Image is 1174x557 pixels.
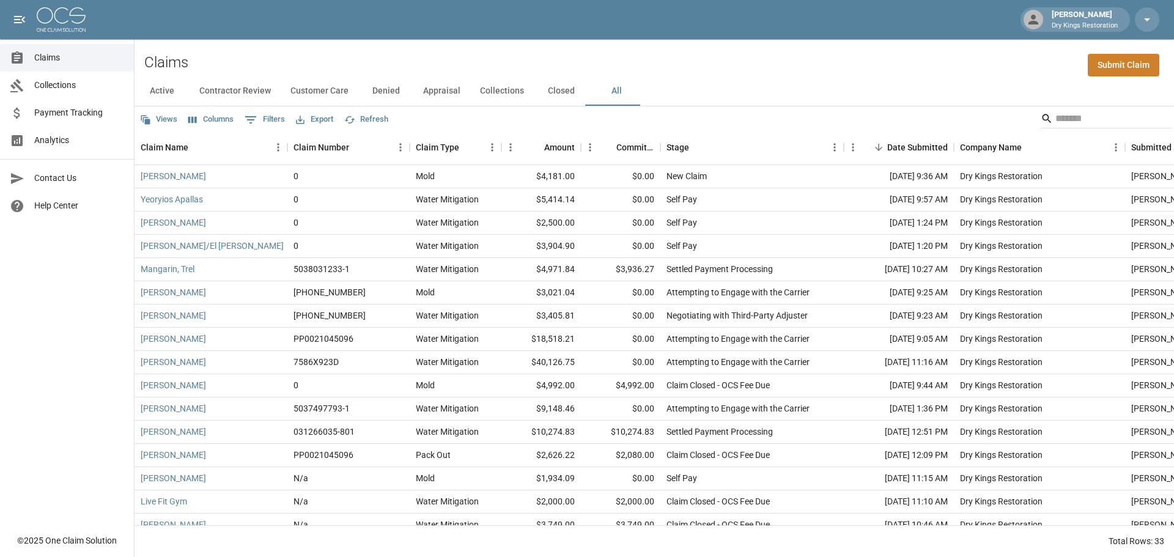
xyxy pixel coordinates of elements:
[416,402,479,415] div: Water Mitigation
[416,356,479,368] div: Water Mitigation
[293,356,339,368] div: 7586X923D
[581,374,660,397] div: $4,992.00
[34,134,124,147] span: Analytics
[844,165,954,188] div: [DATE] 9:36 AM
[616,130,654,164] div: Committed Amount
[844,188,954,212] div: [DATE] 9:57 AM
[844,351,954,374] div: [DATE] 11:16 AM
[1109,535,1164,547] div: Total Rows: 33
[960,263,1043,275] div: Dry Kings Restoration
[269,138,287,157] button: Menu
[870,139,887,156] button: Sort
[483,138,501,157] button: Menu
[141,286,206,298] a: [PERSON_NAME]
[960,286,1043,298] div: Dry Kings Restoration
[501,514,581,537] div: $3,749.00
[293,518,308,531] div: N/a
[37,7,86,32] img: ocs-logo-white-transparent.png
[544,130,575,164] div: Amount
[1047,9,1123,31] div: [PERSON_NAME]
[960,472,1043,484] div: Dry Kings Restoration
[413,76,470,106] button: Appraisal
[391,138,410,157] button: Menu
[581,138,599,157] button: Menu
[1107,138,1125,157] button: Menu
[666,495,770,507] div: Claim Closed - OCS Fee Due
[844,374,954,397] div: [DATE] 9:44 AM
[581,165,660,188] div: $0.00
[135,130,287,164] div: Claim Name
[1041,109,1172,131] div: Search
[954,130,1125,164] div: Company Name
[416,495,479,507] div: Water Mitigation
[581,258,660,281] div: $3,936.27
[141,356,206,368] a: [PERSON_NAME]
[141,193,203,205] a: Yeoryios Apallas
[960,495,1043,507] div: Dry Kings Restoration
[501,490,581,514] div: $2,000.00
[144,54,188,72] h2: Claims
[666,216,697,229] div: Self Pay
[341,110,391,129] button: Refresh
[581,328,660,351] div: $0.00
[666,170,707,182] div: New Claim
[141,379,206,391] a: [PERSON_NAME]
[666,263,773,275] div: Settled Payment Processing
[960,309,1043,322] div: Dry Kings Restoration
[581,188,660,212] div: $0.00
[416,170,435,182] div: Mold
[960,426,1043,438] div: Dry Kings Restoration
[844,514,954,537] div: [DATE] 10:46 AM
[190,76,281,106] button: Contractor Review
[293,333,353,345] div: PP0021045096
[844,421,954,444] div: [DATE] 12:51 PM
[135,76,1174,106] div: dynamic tabs
[416,130,459,164] div: Claim Type
[293,495,308,507] div: N/a
[844,490,954,514] div: [DATE] 11:10 AM
[501,281,581,304] div: $3,021.04
[34,51,124,64] span: Claims
[416,286,435,298] div: Mold
[141,333,206,345] a: [PERSON_NAME]
[242,110,288,130] button: Show filters
[17,534,117,547] div: © 2025 One Claim Solution
[470,76,534,106] button: Collections
[844,212,954,235] div: [DATE] 1:24 PM
[137,110,180,129] button: Views
[844,138,862,157] button: Menu
[689,139,706,156] button: Sort
[141,240,284,252] a: [PERSON_NAME]/El [PERSON_NAME]
[960,333,1043,345] div: Dry Kings Restoration
[960,402,1043,415] div: Dry Kings Restoration
[135,76,190,106] button: Active
[293,216,298,229] div: 0
[844,281,954,304] div: [DATE] 9:25 AM
[141,263,194,275] a: Mangarin, Trel
[581,467,660,490] div: $0.00
[844,235,954,258] div: [DATE] 1:20 PM
[501,328,581,351] div: $18,518.21
[416,193,479,205] div: Water Mitigation
[416,449,451,461] div: Pack Out
[416,518,479,531] div: Water Mitigation
[581,351,660,374] div: $0.00
[293,170,298,182] div: 0
[501,212,581,235] div: $2,500.00
[844,328,954,351] div: [DATE] 9:05 AM
[501,188,581,212] div: $5,414.14
[293,240,298,252] div: 0
[960,240,1043,252] div: Dry Kings Restoration
[501,467,581,490] div: $1,934.09
[960,193,1043,205] div: Dry Kings Restoration
[1022,139,1039,156] button: Sort
[581,514,660,537] div: $3,749.00
[887,130,948,164] div: Date Submitted
[666,240,697,252] div: Self Pay
[141,216,206,229] a: [PERSON_NAME]
[960,356,1043,368] div: Dry Kings Restoration
[527,139,544,156] button: Sort
[141,309,206,322] a: [PERSON_NAME]
[188,139,205,156] button: Sort
[349,139,366,156] button: Sort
